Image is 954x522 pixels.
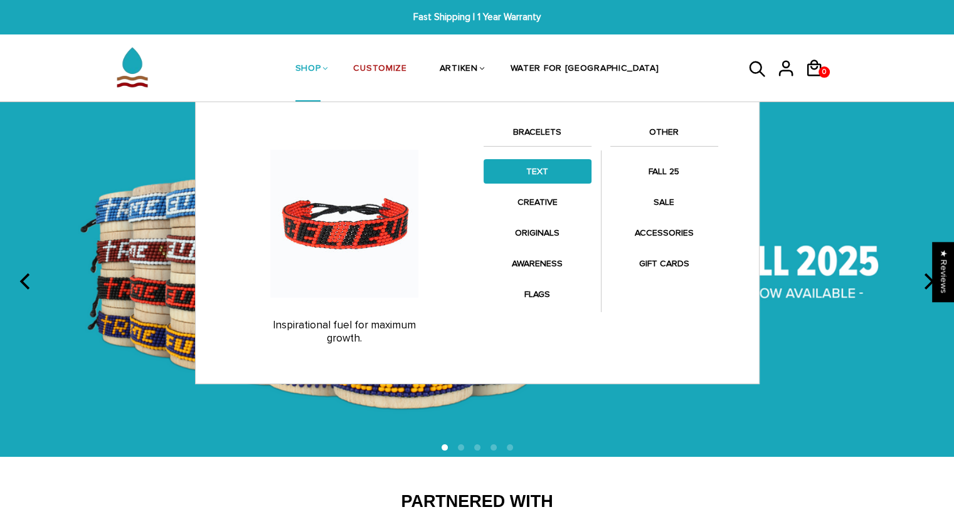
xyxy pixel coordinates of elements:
span: Fast Shipping | 1 Year Warranty [294,10,660,24]
a: SALE [610,190,718,214]
a: OTHER [610,125,718,146]
a: SHOP [295,36,321,103]
a: AWARENESS [484,251,591,276]
h2: Partnered With [85,491,869,513]
a: WATER FOR [GEOGRAPHIC_DATA] [511,36,659,103]
a: BRACELETS [484,125,591,146]
a: CREATIVE [484,190,591,214]
a: ORIGINALS [484,221,591,245]
span: 0 [819,63,829,81]
a: FLAGS [484,282,591,306]
a: ARTIKEN [440,36,478,103]
a: GIFT CARDS [610,251,718,276]
button: previous [13,268,40,295]
div: Click to open Judge.me floating reviews tab [933,242,954,301]
a: CUSTOMIZE [353,36,406,103]
button: next [914,268,941,295]
p: Inspirational fuel for maximum growth. [218,319,471,345]
a: TEXT [484,159,591,184]
a: ACCESSORIES [610,221,718,245]
a: 0 [805,81,833,83]
a: FALL 25 [610,159,718,184]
